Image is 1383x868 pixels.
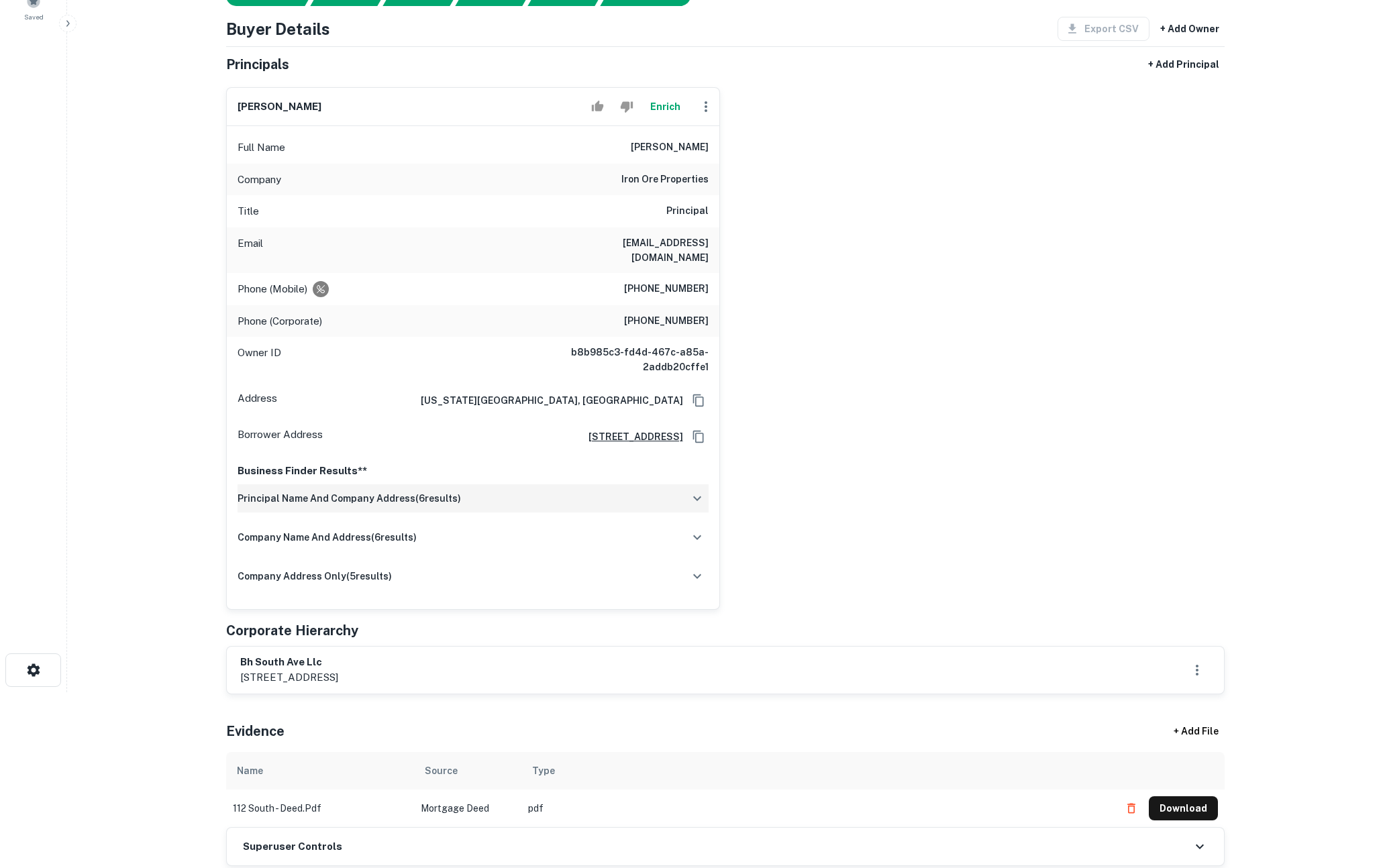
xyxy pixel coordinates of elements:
th: Source [414,752,521,790]
span: Saved [24,11,44,22]
p: Owner ID [238,345,281,374]
h6: [EMAIL_ADDRESS][DOMAIN_NAME] [548,235,709,265]
h6: company name and address ( 6 results) [238,530,417,545]
div: Requests to not be contacted at this number [313,281,329,297]
button: Accept [586,93,609,120]
h6: b8b985c3-fd4d-467c-a85a-2addb20cffe1 [548,345,709,374]
a: [STREET_ADDRESS] [578,429,683,444]
button: Copy Address [688,390,709,411]
div: Name [237,763,263,779]
button: Copy Address [688,427,709,447]
h6: [PHONE_NUMBER] [624,313,709,329]
p: Full Name [238,140,285,156]
th: Type [521,752,1113,790]
h6: [PERSON_NAME] [238,99,321,115]
h4: Buyer Details [226,17,330,41]
div: scrollable content [226,752,1225,827]
h6: Superuser Controls [243,839,342,855]
div: + Add File [1149,720,1243,744]
td: 112 south - deed.pdf [226,790,414,827]
h6: principal name and company address ( 6 results) [238,491,461,506]
h6: iron ore properties [621,172,709,188]
h5: Corporate Hierarchy [226,620,358,641]
h5: Principals [226,54,289,74]
th: Name [226,752,414,790]
h6: bh south ave llc [240,655,338,670]
button: Delete file [1119,798,1143,819]
p: Business Finder Results** [238,463,709,479]
h5: Evidence [226,721,285,741]
button: + Add Owner [1155,17,1225,41]
p: Email [238,235,263,265]
td: pdf [521,790,1113,827]
div: Source [425,763,458,779]
p: Address [238,390,277,411]
p: [STREET_ADDRESS] [240,669,338,686]
p: Phone (Corporate) [238,313,322,329]
h6: [US_STATE][GEOGRAPHIC_DATA], [GEOGRAPHIC_DATA] [410,393,683,408]
p: Borrower Address [238,427,323,447]
div: Type [532,763,555,779]
button: + Add Principal [1143,52,1225,76]
button: Enrich [644,93,687,120]
h6: [PERSON_NAME] [631,140,709,156]
p: Phone (Mobile) [238,281,307,297]
td: Mortgage Deed [414,790,521,827]
p: Title [238,203,259,219]
button: Reject [615,93,638,120]
h6: company address only ( 5 results) [238,569,392,584]
h6: Principal [666,203,709,219]
iframe: Chat Widget [1316,761,1383,825]
p: Company [238,172,281,188]
button: Download [1149,796,1218,820]
h6: [PHONE_NUMBER] [624,281,709,297]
